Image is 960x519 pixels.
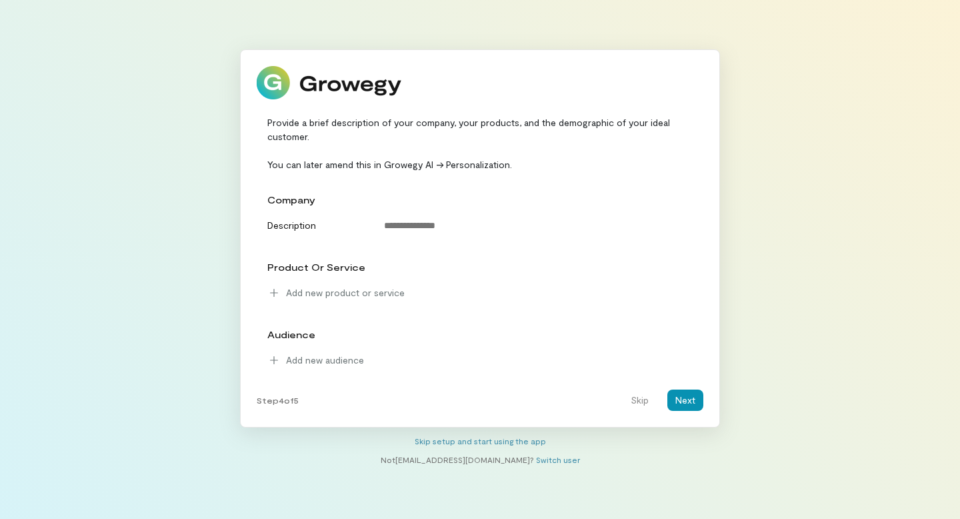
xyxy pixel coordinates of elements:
button: Next [667,390,703,411]
div: Provide a brief description of your company, your products, and the demographic of your ideal cus... [257,115,703,171]
span: audience [267,329,315,340]
a: Switch user [536,455,580,464]
button: Skip [623,390,657,411]
div: Description [259,215,371,232]
span: product or service [267,262,365,273]
a: Skip setup and start using the app [415,436,546,446]
img: Growegy logo [257,66,402,99]
span: Add new audience [286,354,364,367]
span: Step 4 of 5 [257,395,299,406]
span: Add new product or service [286,286,405,300]
span: company [267,194,315,205]
span: Not [EMAIL_ADDRESS][DOMAIN_NAME] ? [381,455,534,464]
